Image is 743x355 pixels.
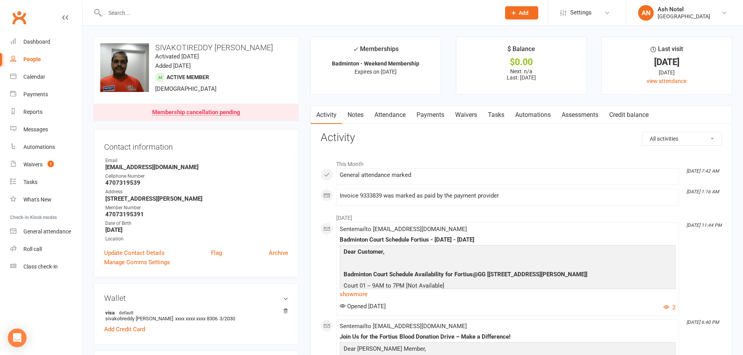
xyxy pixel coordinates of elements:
[105,164,288,171] strong: [EMAIL_ADDRESS][DOMAIN_NAME]
[321,210,722,222] li: [DATE]
[510,106,556,124] a: Automations
[104,248,165,258] a: Update Contact Details
[340,193,676,199] div: Invoice 9333839 was marked as paid by the payment provider
[23,91,48,97] div: Payments
[100,43,149,92] img: image1746874547.png
[10,51,82,68] a: People
[104,325,145,334] a: Add Credit Card
[105,211,288,218] strong: 47073195391
[686,168,719,174] i: [DATE] 7:42 AM
[10,191,82,208] a: What's New
[103,7,495,18] input: Search...
[353,44,399,58] div: Memberships
[519,10,528,16] span: Add
[155,62,191,69] time: Added [DATE]
[105,179,288,186] strong: 4707319539
[105,157,288,164] div: Email
[647,78,686,84] a: view attendance
[505,6,538,19] button: Add
[105,204,288,212] div: Member Number
[686,189,719,194] i: [DATE] 1:16 AM
[220,316,235,321] span: 3/2030
[8,329,27,347] div: Open Intercom Messenger
[10,258,82,276] a: Class kiosk mode
[152,110,240,116] div: Membership cancellation pending
[23,263,58,270] div: Class check-in
[269,248,288,258] a: Archive
[686,320,719,325] i: [DATE] 6:40 PM
[340,237,676,243] div: Badminton Court Schedule Fortius - [DATE] - [DATE]
[686,223,722,228] i: [DATE] 11:44 PM
[10,86,82,103] a: Payments
[463,68,579,81] p: Next: n/a Last: [DATE]
[450,106,482,124] a: Waivers
[342,106,369,124] a: Notes
[344,248,385,255] span: Dear Customer,
[570,4,592,21] span: Settings
[23,144,55,150] div: Automations
[507,44,535,58] div: $ Balance
[105,173,288,180] div: Cellphone Number
[104,294,288,302] h3: Wallet
[10,68,82,86] a: Calendar
[311,106,342,124] a: Activity
[100,43,292,52] h3: SIVAKOTIREDDY [PERSON_NAME]
[211,248,222,258] a: Flag
[105,195,288,202] strong: [STREET_ADDRESS][PERSON_NAME]
[104,140,288,151] h3: Contact information
[10,240,82,258] a: Roll call
[23,126,48,132] div: Messages
[23,56,41,62] div: People
[105,235,288,243] div: Location
[104,308,288,323] li: sivakotireddy [PERSON_NAME]
[340,323,467,330] span: Sent email to [EMAIL_ADDRESS][DOMAIN_NAME]
[10,103,82,121] a: Reports
[23,246,42,252] div: Roll call
[340,303,386,310] span: Opened [DATE]
[105,226,288,233] strong: [DATE]
[105,188,288,196] div: Address
[104,258,170,267] a: Manage Comms Settings
[10,121,82,138] a: Messages
[340,334,676,340] div: Join Us for the Fortius Blood Donation Drive – Make a Difference!
[663,303,676,312] button: 2
[342,281,674,292] p: Court 01 -- 9AM to 7PM [Not Available]
[23,161,43,168] div: Waivers
[482,106,510,124] a: Tasks
[23,179,37,185] div: Tasks
[332,60,419,67] strong: Badminton - Weekend Membership
[340,172,676,178] div: General attendance marked
[355,69,397,75] span: Expires on [DATE]
[117,309,136,316] span: default
[604,106,654,124] a: Credit balance
[23,109,43,115] div: Reports
[609,58,725,66] div: [DATE]
[10,156,82,173] a: Waivers 1
[609,68,725,77] div: [DATE]
[23,74,45,80] div: Calendar
[9,8,29,27] a: Clubworx
[175,316,218,321] span: xxxx xxxx xxxx 8306
[10,138,82,156] a: Automations
[658,13,710,20] div: [GEOGRAPHIC_DATA]
[556,106,604,124] a: Assessments
[321,132,722,144] h3: Activity
[321,156,722,168] li: This Month
[23,39,50,45] div: Dashboard
[48,161,54,167] span: 1
[340,226,467,233] span: Sent email to [EMAIL_ADDRESS][DOMAIN_NAME]
[340,289,676,300] a: show more
[155,53,199,60] time: Activated [DATE]
[638,5,654,21] div: AN
[463,58,579,66] div: $0.00
[167,74,209,80] span: Active member
[353,46,358,53] i: ✓
[23,228,71,235] div: General attendance
[23,196,51,203] div: What's New
[10,33,82,51] a: Dashboard
[155,85,216,92] span: [DEMOGRAPHIC_DATA]
[105,220,288,227] div: Date of Birth
[10,223,82,240] a: General attendance kiosk mode
[105,309,284,316] strong: visa
[658,6,710,13] div: Ash Notel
